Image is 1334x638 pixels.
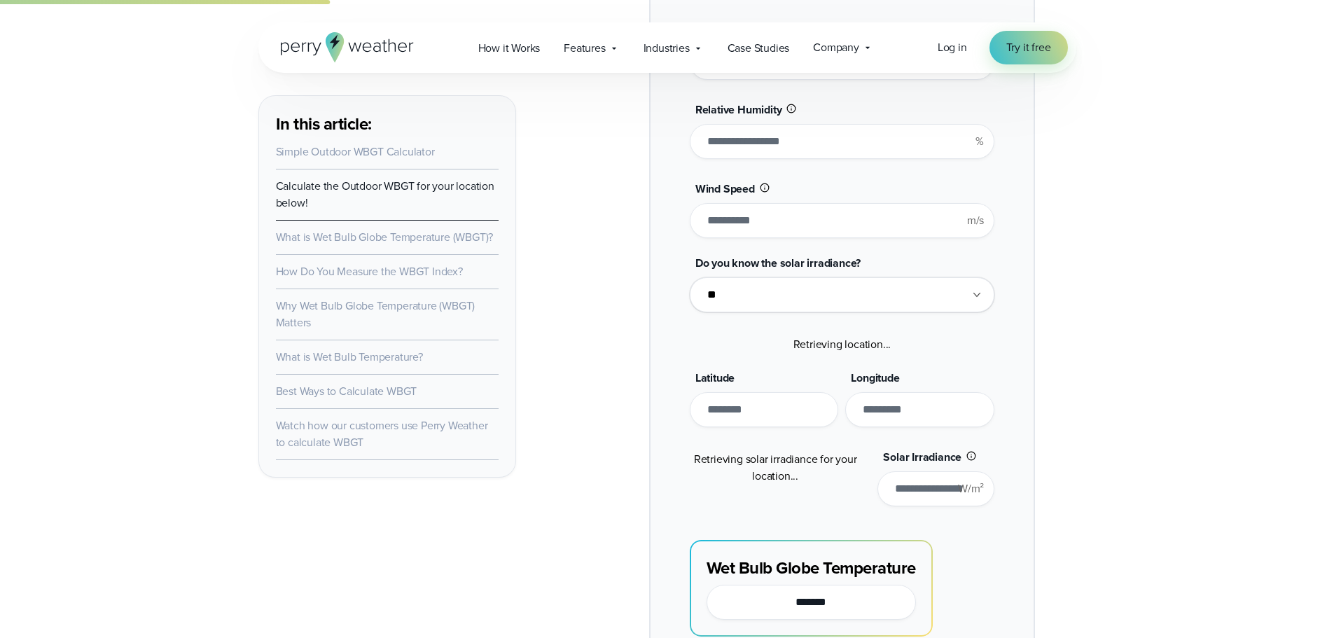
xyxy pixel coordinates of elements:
[276,298,475,331] a: Why Wet Bulb Globe Temperature (WBGT) Matters
[276,417,488,450] a: Watch how our customers use Perry Weather to calculate WBGT
[276,383,417,399] a: Best Ways to Calculate WBGT
[851,370,899,386] span: Longitude
[694,451,857,484] span: Retrieving solar irradiance for your location...
[644,40,690,57] span: Industries
[695,370,735,386] span: Latitude
[695,102,782,118] span: Relative Humidity
[793,336,891,352] span: Retrieving location...
[1006,39,1051,56] span: Try it free
[564,40,605,57] span: Features
[883,449,961,465] span: Solar Irradiance
[938,39,967,56] a: Log in
[695,255,861,271] span: Do you know the solar irradiance?
[276,144,435,160] a: Simple Outdoor WBGT Calculator
[478,40,541,57] span: How it Works
[276,113,499,135] h3: In this article:
[276,349,423,365] a: What is Wet Bulb Temperature?
[728,40,790,57] span: Case Studies
[989,31,1068,64] a: Try it free
[695,181,755,197] span: Wind Speed
[276,229,494,245] a: What is Wet Bulb Globe Temperature (WBGT)?
[276,178,494,211] a: Calculate the Outdoor WBGT for your location below!
[466,34,553,62] a: How it Works
[938,39,967,55] span: Log in
[276,263,463,279] a: How Do You Measure the WBGT Index?
[716,34,802,62] a: Case Studies
[813,39,859,56] span: Company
